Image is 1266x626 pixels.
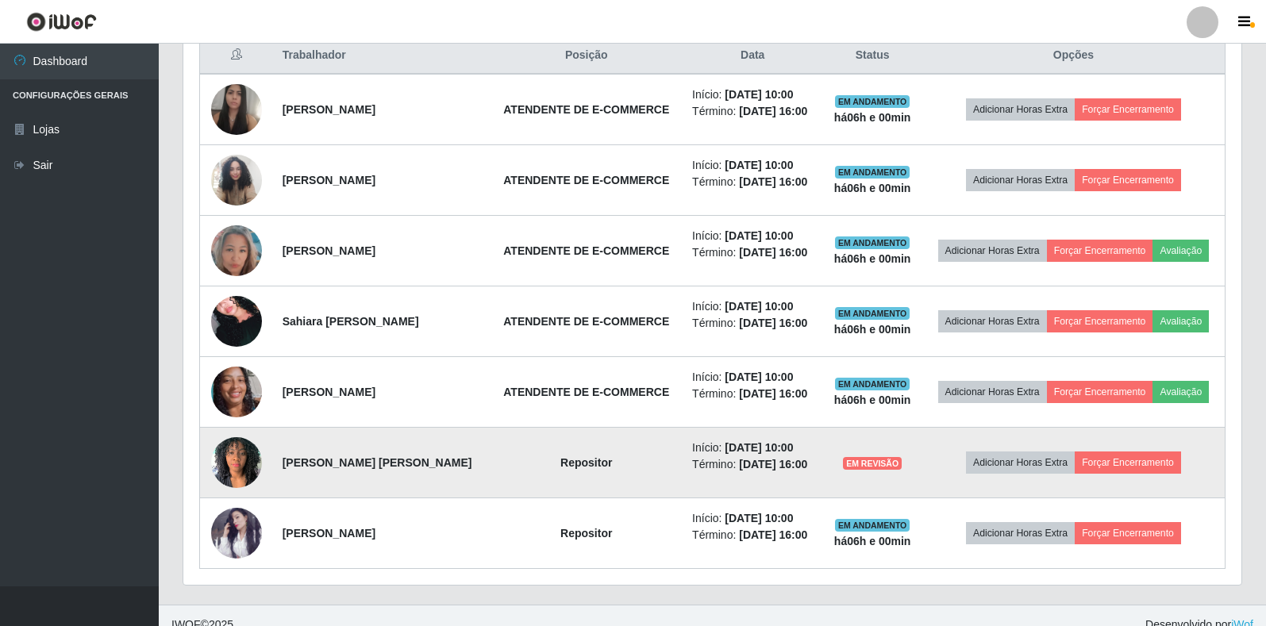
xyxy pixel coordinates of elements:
[273,37,491,75] th: Trabalhador
[26,12,97,32] img: CoreUI Logo
[1152,381,1209,403] button: Avaliação
[835,95,910,108] span: EM ANDAMENTO
[211,77,262,143] img: 1755735163345.jpeg
[938,240,1047,262] button: Adicionar Horas Extra
[283,174,375,186] strong: [PERSON_NAME]
[966,169,1075,191] button: Adicionar Horas Extra
[1047,381,1153,403] button: Forçar Encerramento
[739,458,807,470] time: [DATE] 16:00
[739,246,807,259] time: [DATE] 16:00
[739,317,807,329] time: [DATE] 16:00
[692,103,813,120] li: Término:
[835,307,910,320] span: EM ANDAMENTO
[211,508,262,559] img: 1757034953897.jpeg
[834,182,911,194] strong: há 06 h e 00 min
[1075,522,1181,544] button: Forçar Encerramento
[938,381,1047,403] button: Adicionar Horas Extra
[1075,98,1181,121] button: Forçar Encerramento
[834,252,911,265] strong: há 06 h e 00 min
[692,174,813,190] li: Término:
[283,456,472,469] strong: [PERSON_NAME] [PERSON_NAME]
[683,37,822,75] th: Data
[283,386,375,398] strong: [PERSON_NAME]
[211,428,262,496] img: 1748449029171.jpeg
[725,512,793,524] time: [DATE] 10:00
[283,103,375,116] strong: [PERSON_NAME]
[834,535,911,547] strong: há 06 h e 00 min
[503,174,669,186] strong: ATENDENTE DE E-COMMERCE
[283,315,419,328] strong: Sahiara [PERSON_NAME]
[725,88,793,101] time: [DATE] 10:00
[211,336,262,448] img: 1758466522019.jpeg
[739,528,807,541] time: [DATE] 16:00
[1075,451,1181,474] button: Forçar Encerramento
[834,323,911,336] strong: há 06 h e 00 min
[211,284,262,359] img: 1758222051046.jpeg
[692,157,813,174] li: Início:
[725,371,793,383] time: [DATE] 10:00
[503,315,669,328] strong: ATENDENTE DE E-COMMERCE
[503,103,669,116] strong: ATENDENTE DE E-COMMERCE
[834,394,911,406] strong: há 06 h e 00 min
[938,310,1047,332] button: Adicionar Horas Extra
[725,229,793,242] time: [DATE] 10:00
[739,105,807,117] time: [DATE] 16:00
[922,37,1226,75] th: Opções
[725,441,793,454] time: [DATE] 10:00
[739,175,807,188] time: [DATE] 16:00
[692,510,813,527] li: Início:
[966,98,1075,121] button: Adicionar Horas Extra
[966,522,1075,544] button: Adicionar Horas Extra
[1047,240,1153,262] button: Forçar Encerramento
[1152,310,1209,332] button: Avaliação
[692,86,813,103] li: Início:
[490,37,683,75] th: Posição
[560,456,612,469] strong: Repositor
[503,244,669,257] strong: ATENDENTE DE E-COMMERCE
[739,387,807,400] time: [DATE] 16:00
[835,519,910,532] span: EM ANDAMENTO
[834,111,911,124] strong: há 06 h e 00 min
[725,159,793,171] time: [DATE] 10:00
[692,456,813,473] li: Término:
[835,378,910,390] span: EM ANDAMENTO
[692,244,813,261] li: Término:
[835,236,910,249] span: EM ANDAMENTO
[966,451,1075,474] button: Adicionar Horas Extra
[692,386,813,402] li: Término:
[1075,169,1181,191] button: Forçar Encerramento
[692,440,813,456] li: Início:
[211,146,262,214] img: 1757013088043.jpeg
[725,300,793,313] time: [DATE] 10:00
[211,216,262,286] img: 1758117141015.jpeg
[822,37,922,75] th: Status
[692,315,813,332] li: Término:
[835,166,910,179] span: EM ANDAMENTO
[843,457,902,470] span: EM REVISÃO
[283,527,375,540] strong: [PERSON_NAME]
[692,527,813,543] li: Término:
[692,369,813,386] li: Início:
[692,228,813,244] li: Início:
[1047,310,1153,332] button: Forçar Encerramento
[283,244,375,257] strong: [PERSON_NAME]
[1152,240,1209,262] button: Avaliação
[560,527,612,540] strong: Repositor
[503,386,669,398] strong: ATENDENTE DE E-COMMERCE
[692,298,813,315] li: Início:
